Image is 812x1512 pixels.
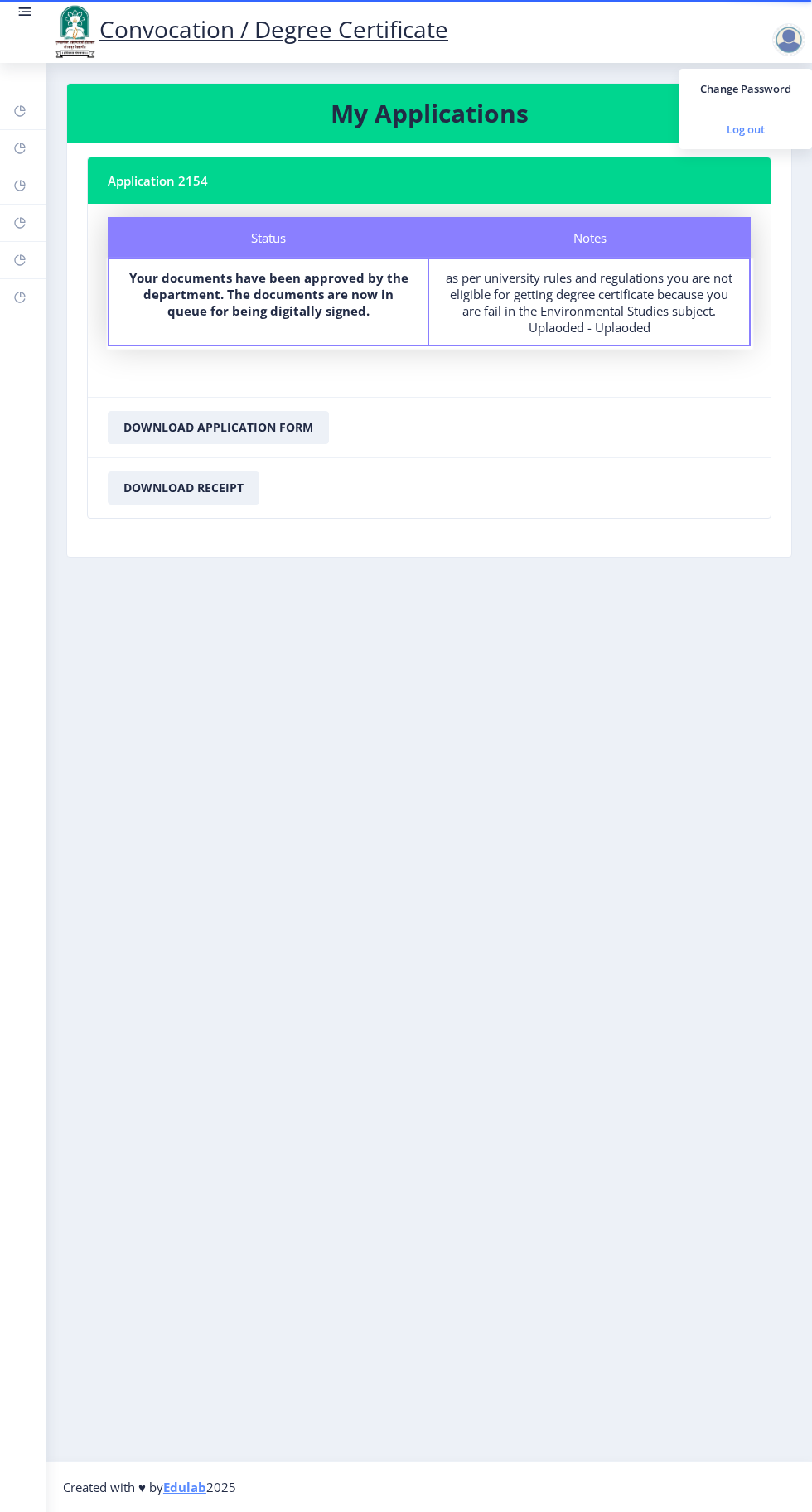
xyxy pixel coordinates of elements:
[108,217,429,258] div: Status
[444,269,734,336] div: as per university rules and regulations you are not eligible for getting degree certificate becau...
[129,269,408,319] b: Your documents have been approved by the department. The documents are now in queue for being dig...
[88,157,771,204] nb-card-header: Application 2154
[693,119,799,139] span: Log out
[63,1479,236,1495] span: Created with ♥ by 2025
[693,79,799,99] span: Change Password
[108,471,259,505] button: Download Receipt
[50,13,448,45] a: Convocation / Degree Certificate
[108,411,329,444] button: Download Application Form
[679,69,812,109] a: Change Password
[163,1479,206,1495] a: Edulab
[87,97,771,130] h3: My Applications
[50,3,99,60] img: logo
[429,217,751,258] div: Notes
[679,109,812,149] a: Log out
